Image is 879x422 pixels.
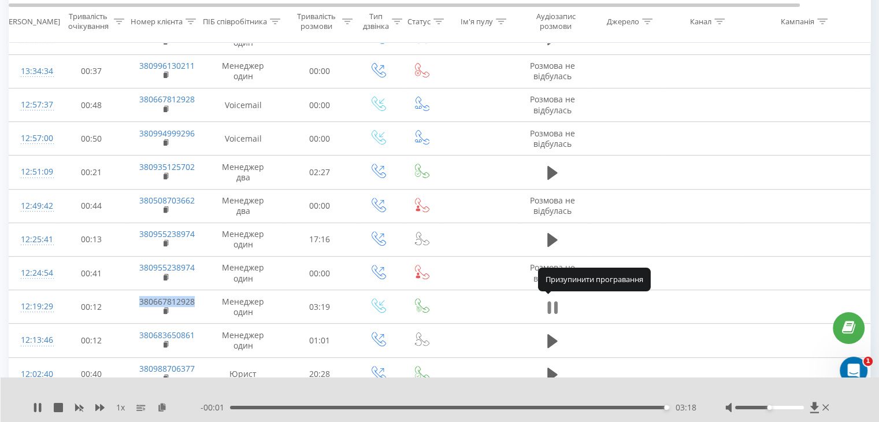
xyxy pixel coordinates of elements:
div: Тривалість розмови [294,12,339,32]
div: ПІБ співробітника [203,17,267,27]
span: 1 x [116,402,125,413]
td: 00:41 [55,257,128,290]
div: 12:51:09 [21,161,44,183]
div: Ім'я пулу [461,17,493,27]
td: Менеджер один [203,54,284,88]
div: Аудіозапис розмови [528,12,584,32]
a: 380683650861 [139,330,195,340]
div: Джерело [607,17,639,27]
td: Менеджер один [203,223,284,256]
div: Статус [407,17,431,27]
div: Призупинити програвання [538,268,651,291]
td: 00:00 [284,54,356,88]
div: 12:19:29 [21,295,44,318]
span: Розмова не відбулась [530,128,575,149]
div: 12:57:37 [21,94,44,116]
span: 03:18 [676,402,696,413]
td: Voicemail [203,88,284,122]
span: Розмова не відбулась [530,94,575,115]
td: 00:12 [55,290,128,324]
td: 00:48 [55,88,128,122]
span: - 00:01 [201,402,230,413]
div: 12:49:42 [21,195,44,217]
td: 00:00 [284,88,356,122]
div: Номер клієнта [131,17,183,27]
td: Менеджер два [203,156,284,189]
td: 02:27 [284,156,356,189]
a: 380955238974 [139,262,195,273]
td: 00:00 [284,122,356,156]
span: Розмова не відбулась [530,195,575,216]
div: Канал [690,17,711,27]
a: 380508703662 [139,195,195,206]
a: 380994999296 [139,128,195,139]
div: Кампанія [781,17,814,27]
td: Юрист [203,357,284,391]
span: Розмова не відбулась [530,262,575,283]
td: 17:16 [284,223,356,256]
div: [PERSON_NAME] [2,17,60,27]
td: Менеджер два [203,189,284,223]
div: Accessibility label [664,405,669,410]
div: 12:24:54 [21,262,44,284]
a: 380996130211 [139,60,195,71]
iframe: Intercom live chat [840,357,867,384]
div: Тривалість очікування [65,12,111,32]
td: Менеджер один [203,324,284,357]
a: 380935125702 [139,161,195,172]
td: 00:13 [55,223,128,256]
td: 00:40 [55,357,128,391]
td: 00:44 [55,189,128,223]
td: 00:37 [55,54,128,88]
td: 00:50 [55,122,128,156]
td: Менеджер один [203,257,284,290]
td: 00:21 [55,156,128,189]
div: 12:57:00 [21,127,44,150]
span: 1 [863,357,873,366]
td: 20:28 [284,357,356,391]
td: 01:01 [284,324,356,357]
div: 12:02:40 [21,363,44,386]
a: 380667812928 [139,94,195,105]
td: 00:00 [284,189,356,223]
td: Менеджер один [203,290,284,324]
td: 00:12 [55,324,128,357]
td: Voicemail [203,122,284,156]
td: 00:00 [284,257,356,290]
a: 380667812928 [139,296,195,307]
td: 03:19 [284,290,356,324]
a: 380955238974 [139,228,195,239]
div: Accessibility label [767,405,772,410]
div: 12:13:46 [21,329,44,351]
div: 12:25:41 [21,228,44,251]
div: 13:34:34 [21,60,44,83]
span: Розмова не відбулась [530,60,575,82]
div: Тип дзвінка [363,12,389,32]
a: 380988706377 [139,363,195,374]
